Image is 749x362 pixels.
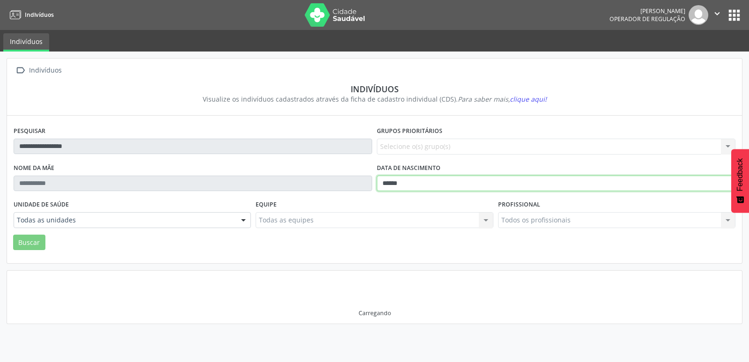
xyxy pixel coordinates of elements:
label: Nome da mãe [14,161,54,176]
button: Feedback - Mostrar pesquisa [731,149,749,213]
label: Unidade de saúde [14,198,69,212]
span: clique aqui! [510,95,547,103]
img: img [689,5,708,25]
i:  [712,8,722,19]
span: Feedback [736,158,744,191]
div: Visualize os indivíduos cadastrados através da ficha de cadastro individual (CDS). [20,94,729,104]
a: Indivíduos [3,33,49,52]
a:  Indivíduos [14,64,63,77]
i: Para saber mais, [458,95,547,103]
label: Pesquisar [14,124,45,139]
button:  [708,5,726,25]
label: Grupos prioritários [377,124,442,139]
span: Operador de regulação [609,15,685,23]
span: Indivíduos [25,11,54,19]
i:  [14,64,27,77]
label: Equipe [256,198,277,212]
label: Profissional [498,198,540,212]
a: Indivíduos [7,7,54,22]
div: Carregando [359,309,391,317]
div: Indivíduos [20,84,729,94]
span: Todas as unidades [17,215,232,225]
button: Buscar [13,235,45,251]
div: [PERSON_NAME] [609,7,685,15]
label: Data de nascimento [377,161,441,176]
div: Indivíduos [27,64,63,77]
button: apps [726,7,742,23]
